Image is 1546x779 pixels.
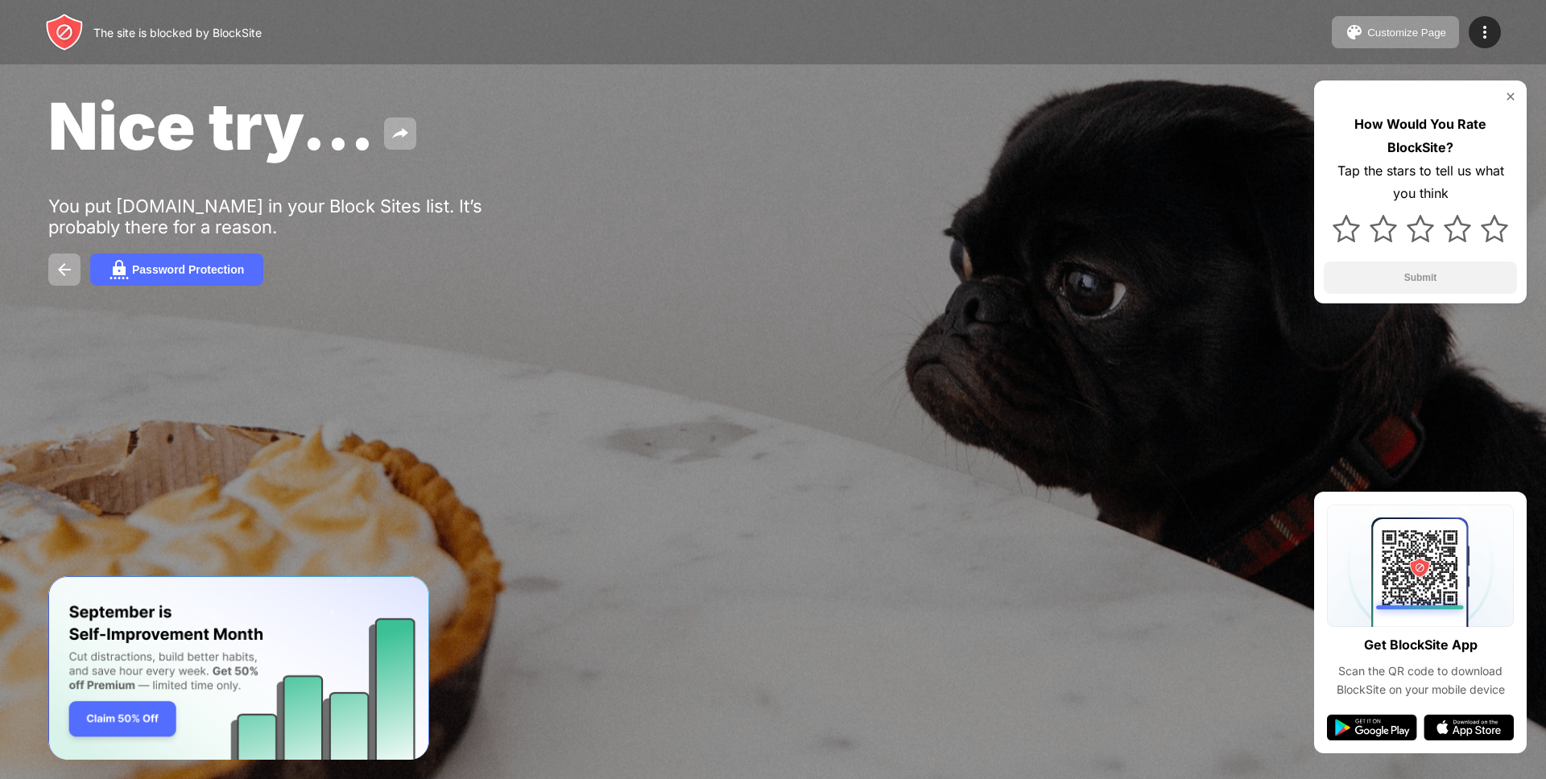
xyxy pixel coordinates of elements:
[1367,27,1446,39] div: Customize Page
[90,253,263,286] button: Password Protection
[1345,23,1364,42] img: pallet.svg
[48,87,374,165] span: Nice try...
[132,263,244,276] div: Password Protection
[93,26,262,39] div: The site is blocked by BlockSite
[1424,715,1514,740] img: app-store.svg
[1333,215,1360,242] img: star.svg
[1481,215,1508,242] img: star.svg
[1327,505,1514,627] img: qrcode.svg
[1504,90,1517,103] img: rate-us-close.svg
[1475,23,1494,42] img: menu-icon.svg
[48,576,429,760] iframe: Banner
[48,196,546,237] div: You put [DOMAIN_NAME] in your Block Sites list. It’s probably there for a reason.
[1324,262,1517,294] button: Submit
[1332,16,1459,48] button: Customize Page
[391,124,410,143] img: share.svg
[110,260,129,279] img: password.svg
[1327,662,1514,699] div: Scan the QR code to download BlockSite on your mobile device
[1327,715,1417,740] img: google-play.svg
[1324,159,1517,206] div: Tap the stars to tell us what you think
[1444,215,1471,242] img: star.svg
[1364,633,1478,657] div: Get BlockSite App
[1407,215,1434,242] img: star.svg
[1324,113,1517,159] div: How Would You Rate BlockSite?
[55,260,74,279] img: back.svg
[1370,215,1397,242] img: star.svg
[45,13,84,52] img: header-logo.svg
